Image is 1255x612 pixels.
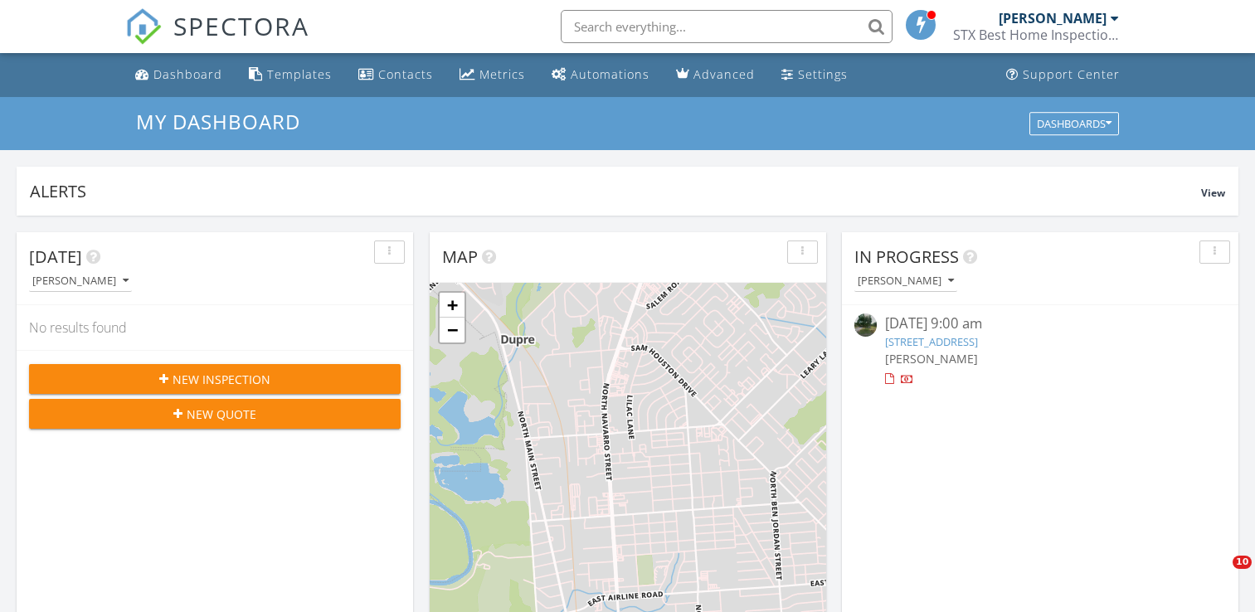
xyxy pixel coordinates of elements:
[378,66,433,82] div: Contacts
[669,60,761,90] a: Advanced
[453,60,532,90] a: Metrics
[571,66,649,82] div: Automations
[1029,112,1119,135] button: Dashboards
[442,245,478,268] span: Map
[153,66,222,82] div: Dashboard
[125,22,309,57] a: SPECTORA
[125,8,162,45] img: The Best Home Inspection Software - Spectora
[30,180,1201,202] div: Alerts
[561,10,893,43] input: Search everything...
[798,66,848,82] div: Settings
[1023,66,1120,82] div: Support Center
[352,60,440,90] a: Contacts
[953,27,1119,43] div: STX Best Home Inspections, PLLC
[885,313,1194,334] div: [DATE] 9:00 am
[29,399,401,429] button: New Quote
[854,270,957,293] button: [PERSON_NAME]
[242,60,338,90] a: Templates
[854,245,959,268] span: In Progress
[32,275,129,287] div: [PERSON_NAME]
[1199,556,1238,595] iframe: Intercom live chat
[17,305,413,350] div: No results found
[854,313,1226,387] a: [DATE] 9:00 am [STREET_ADDRESS] [PERSON_NAME]
[136,108,300,135] span: My Dashboard
[29,270,132,293] button: [PERSON_NAME]
[187,406,256,423] span: New Quote
[29,245,82,268] span: [DATE]
[267,66,332,82] div: Templates
[29,364,401,394] button: New Inspection
[775,60,854,90] a: Settings
[854,313,877,336] img: streetview
[858,275,954,287] div: [PERSON_NAME]
[173,371,270,388] span: New Inspection
[885,334,978,349] a: [STREET_ADDRESS]
[129,60,229,90] a: Dashboard
[545,60,656,90] a: Automations (Basic)
[479,66,525,82] div: Metrics
[440,293,465,318] a: Zoom in
[173,8,309,43] span: SPECTORA
[693,66,755,82] div: Advanced
[999,10,1107,27] div: [PERSON_NAME]
[1233,556,1252,569] span: 10
[885,351,978,367] span: [PERSON_NAME]
[440,318,465,342] a: Zoom out
[1037,118,1112,129] div: Dashboards
[1201,186,1225,200] span: View
[1000,60,1126,90] a: Support Center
